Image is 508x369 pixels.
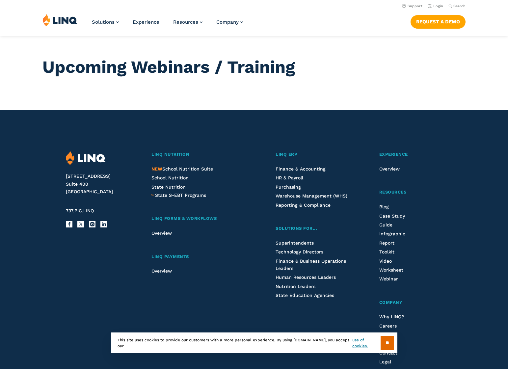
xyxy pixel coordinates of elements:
[379,222,392,227] a: Guide
[276,275,336,280] a: Human Resources Leaders
[453,4,466,8] span: Search
[379,276,398,281] a: Webinar
[379,231,405,236] a: Infographic
[379,299,442,306] a: Company
[276,284,315,289] a: Nutrition Leaders
[42,14,77,26] img: LINQ | K‑12 Software
[133,19,159,25] a: Experience
[151,175,189,180] a: School Nutrition
[276,151,351,158] a: LINQ ERP
[379,240,394,246] a: Report
[276,293,334,298] a: State Education Agencies
[276,249,323,254] a: Technology Directors
[276,184,301,190] a: Purchasing
[151,166,213,171] a: NEWSchool Nutrition Suite
[151,254,189,259] span: LINQ Payments
[379,213,405,219] a: Case Study
[379,204,389,209] a: Blog
[92,14,243,36] nav: Primary Navigation
[111,332,397,353] div: This site uses cookies to provide our customers with a more personal experience. By using [DOMAIN...
[155,193,206,198] span: State S-EBT Programs
[89,221,95,227] a: Instagram
[151,166,162,171] span: NEW
[411,14,466,28] nav: Button Navigation
[216,19,239,25] span: Company
[66,208,94,213] span: 737.PIC.LINQ
[151,152,189,157] span: LINQ Nutrition
[379,300,403,305] span: Company
[379,166,400,171] a: Overview
[100,221,107,227] a: LinkedIn
[276,258,346,271] a: Finance & Business Operations Leaders
[379,323,397,329] a: Careers
[173,19,202,25] a: Resources
[77,221,84,227] a: X
[151,151,248,158] a: LINQ Nutrition
[151,230,172,236] a: Overview
[66,221,72,227] a: Facebook
[276,166,326,171] a: Finance & Accounting
[66,172,139,196] address: [STREET_ADDRESS] Suite 400 [GEOGRAPHIC_DATA]
[151,166,213,171] span: School Nutrition Suite
[379,190,407,195] span: Resources
[151,215,248,222] a: LINQ Forms & Workflows
[379,152,408,157] span: Experience
[448,4,466,9] button: Open Search Bar
[151,216,217,221] span: LINQ Forms & Workflows
[402,4,422,8] a: Support
[151,268,172,274] a: Overview
[155,192,206,199] a: State S-EBT Programs
[66,151,106,165] img: LINQ | K‑12 Software
[276,152,297,157] span: LINQ ERP
[379,258,392,264] a: Video
[379,189,442,196] a: Resources
[276,202,331,208] a: Reporting & Compliance
[428,4,443,8] a: Login
[276,193,347,198] a: Warehouse Management (WHS)
[173,19,198,25] span: Resources
[151,184,186,190] a: State Nutrition
[379,267,403,273] a: Worksheet
[276,240,314,246] a: Superintendents
[92,19,119,25] a: Solutions
[379,151,442,158] a: Experience
[352,337,380,349] a: use of cookies.
[379,314,404,319] a: Why LINQ?
[276,175,303,180] a: HR & Payroll
[379,249,394,254] a: Toolkit
[411,15,466,28] a: Request a Demo
[42,57,466,77] h1: Upcoming Webinars / Training
[92,19,115,25] span: Solutions
[151,253,248,260] a: LINQ Payments
[216,19,243,25] a: Company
